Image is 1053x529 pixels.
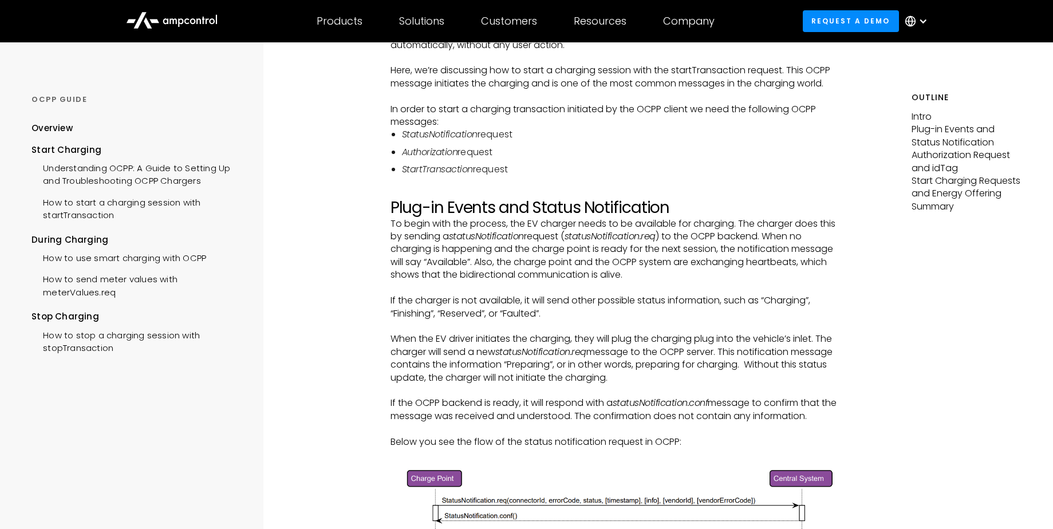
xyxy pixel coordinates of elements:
div: Solutions [399,15,444,27]
a: How to use smart charging with OCPP [31,246,206,267]
p: When the EV driver initiates the charging, they will plug the charging plug into the vehicle’s in... [391,333,837,384]
p: Authorization Request and idTag [912,149,1022,175]
p: In order to start a charging transaction initiated by the OCPP client we need the following OCPP ... [391,103,837,129]
p: If the OCPP backend is ready, it will respond with a message to confirm that the message was rece... [391,397,837,423]
h5: Outline [912,92,1022,104]
em: statusNotification.conf [613,396,708,409]
p: Summary [912,200,1022,213]
div: Products [317,15,362,27]
div: Customers [481,15,537,27]
a: How to start a charging session with startTransaction [31,191,242,225]
a: Request a demo [803,10,899,31]
div: Resources [574,15,626,27]
p: If the charger is not available, it will send other possible status information, such as “Chargin... [391,294,837,320]
li: request [402,163,837,176]
em: statusNotification [449,230,524,243]
p: ‍ [391,320,837,333]
p: ‍ [391,423,837,435]
em: statusNotification.req [495,345,586,358]
em: StartTransaction [402,163,473,176]
div: Company [663,15,715,27]
p: ‍ [391,448,837,461]
div: Stop Charging [31,310,242,323]
em: statusNotification.req [565,230,656,243]
p: Start Charging Requests and Energy Offering [912,175,1022,200]
em: Authorization [402,145,458,159]
p: To begin with the process, the EV charger needs to be available for charging. The charger does th... [391,218,837,282]
p: ‍ [391,282,837,294]
p: Plug-in Events and Status Notification [912,123,1022,149]
p: ‍ [391,384,837,397]
a: Understanding OCPP: A Guide to Setting Up and Troubleshooting OCPP Chargers [31,156,242,191]
h2: Plug-in Events and Status Notification [391,198,837,218]
a: How to stop a charging session with stopTransaction [31,323,242,358]
p: Intro [912,110,1022,123]
em: StatusNotification [402,128,478,141]
p: ‍ [391,185,837,198]
p: Below you see the flow of the status notification request in OCPP: [391,436,837,448]
div: OCPP GUIDE [31,94,242,105]
div: Overview [31,122,73,135]
li: request [402,146,837,159]
a: Overview [31,122,73,143]
p: ‍ [391,90,837,102]
p: Here, we’re discussing how to start a charging session with the startTransaction request. This OC... [391,64,837,90]
div: During Charging [31,234,242,246]
a: How to send meter values with meterValues.req [31,267,242,302]
div: Start Charging [31,144,242,156]
p: ‍ [391,52,837,64]
li: request [402,128,837,141]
